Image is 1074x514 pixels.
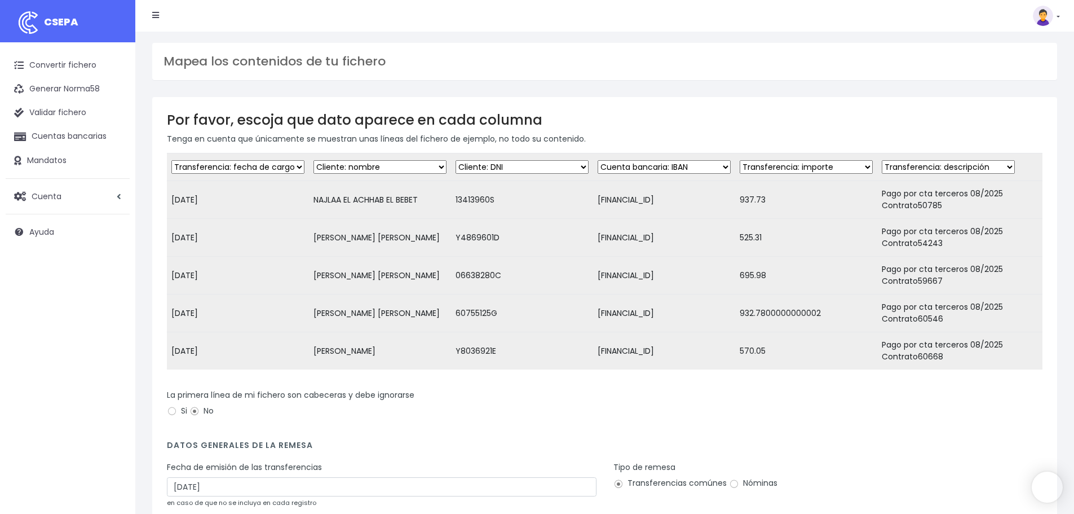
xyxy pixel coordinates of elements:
[6,125,130,148] a: Cuentas bancarias
[189,405,214,417] label: No
[451,181,593,219] td: 13413960S
[309,181,451,219] td: NAJLAA EL ACHHAB EL BEBET
[6,184,130,208] a: Cuenta
[167,389,414,401] label: La primera línea de mi fichero son cabeceras y debe ignorarse
[6,77,130,101] a: Generar Norma58
[877,257,1042,295] td: Pago por cta terceros 08/2025 Contrato59667
[167,441,1042,456] h4: Datos generales de la remesa
[167,219,309,257] td: [DATE]
[1033,6,1053,26] img: profile
[167,181,309,219] td: [DATE]
[451,219,593,257] td: Y4869601D
[309,257,451,295] td: [PERSON_NAME] [PERSON_NAME]
[167,257,309,295] td: [DATE]
[877,295,1042,332] td: Pago por cta terceros 08/2025 Contrato60546
[163,54,1046,69] h3: Mapea los contenidos de tu fichero
[6,149,130,173] a: Mandatos
[877,219,1042,257] td: Pago por cta terceros 08/2025 Contrato54243
[877,181,1042,219] td: Pago por cta terceros 08/2025 Contrato50785
[14,8,42,37] img: logo
[735,257,877,295] td: 695.98
[729,477,777,489] label: Nóminas
[167,332,309,370] td: [DATE]
[309,219,451,257] td: [PERSON_NAME] [PERSON_NAME]
[32,190,61,201] span: Cuenta
[593,295,735,332] td: [FINANCIAL_ID]
[735,332,877,370] td: 570.05
[6,101,130,125] a: Validar fichero
[593,219,735,257] td: [FINANCIAL_ID]
[735,295,877,332] td: 932.7800000000002
[877,332,1042,370] td: Pago por cta terceros 08/2025 Contrato60668
[593,181,735,219] td: [FINANCIAL_ID]
[167,295,309,332] td: [DATE]
[451,295,593,332] td: 60755125G
[167,462,322,473] label: Fecha de emisión de las transferencias
[167,498,316,507] small: en caso de que no se incluya en cada registro
[613,477,727,489] label: Transferencias comúnes
[6,54,130,77] a: Convertir fichero
[451,257,593,295] td: 06638280C
[44,15,78,29] span: CSEPA
[29,226,54,238] span: Ayuda
[167,112,1042,128] h3: Por favor, escoja que dato aparece en cada columna
[593,332,735,370] td: [FINANCIAL_ID]
[613,462,675,473] label: Tipo de remesa
[451,332,593,370] td: Y8036921E
[593,257,735,295] td: [FINANCIAL_ID]
[735,181,877,219] td: 937.73
[167,133,1042,145] p: Tenga en cuenta que únicamente se muestran unas líneas del fichero de ejemplo, no todo su contenido.
[6,220,130,244] a: Ayuda
[309,332,451,370] td: [PERSON_NAME]
[309,295,451,332] td: [PERSON_NAME] [PERSON_NAME]
[735,219,877,257] td: 525.31
[167,405,187,417] label: Si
